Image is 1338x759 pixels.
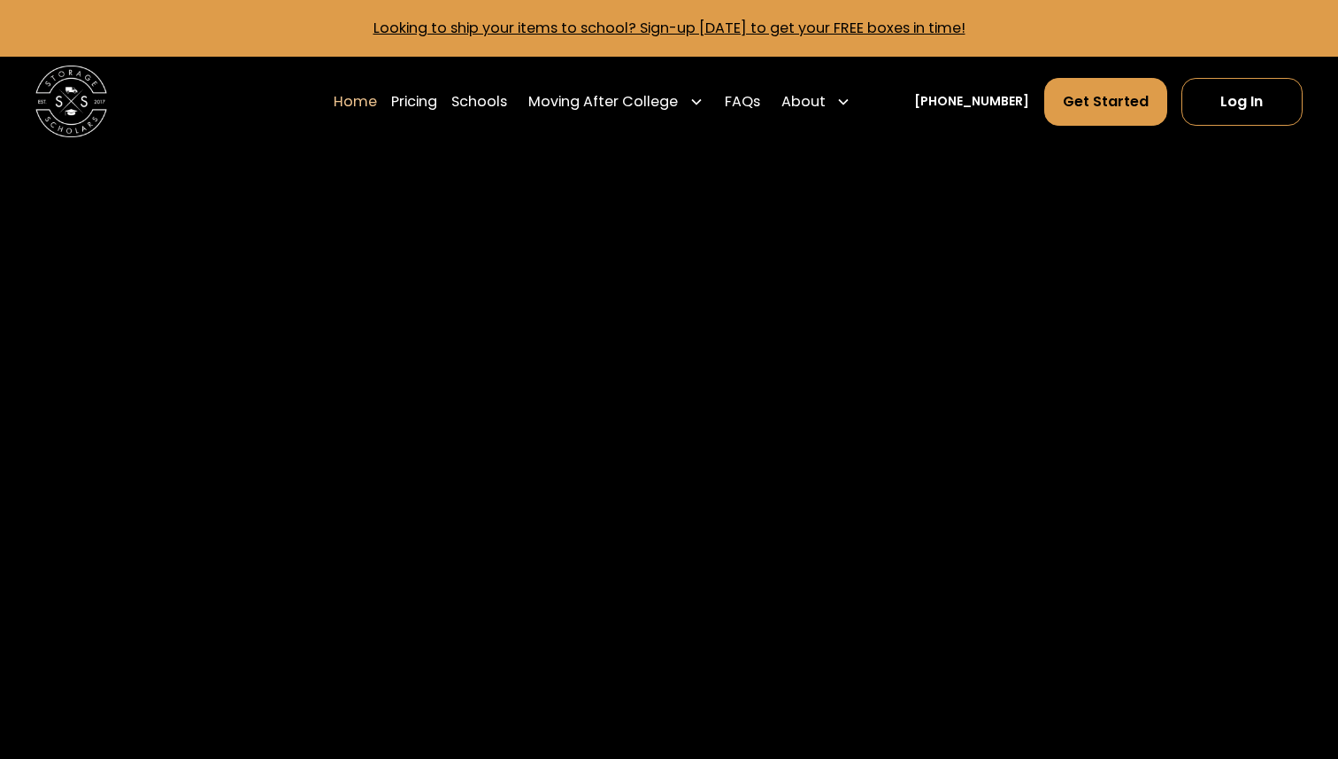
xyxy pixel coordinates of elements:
div: About [781,91,826,112]
a: FAQs [725,77,760,127]
a: Pricing [391,77,437,127]
a: Schools [451,77,507,127]
a: [PHONE_NUMBER] [914,92,1029,111]
a: Log In [1181,78,1303,126]
a: Home [334,77,377,127]
img: Storage Scholars main logo [35,66,107,137]
a: Get Started [1044,78,1167,126]
div: Moving After College [528,91,678,112]
a: Looking to ship your items to school? Sign-up [DATE] to get your FREE boxes in time! [373,18,965,38]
